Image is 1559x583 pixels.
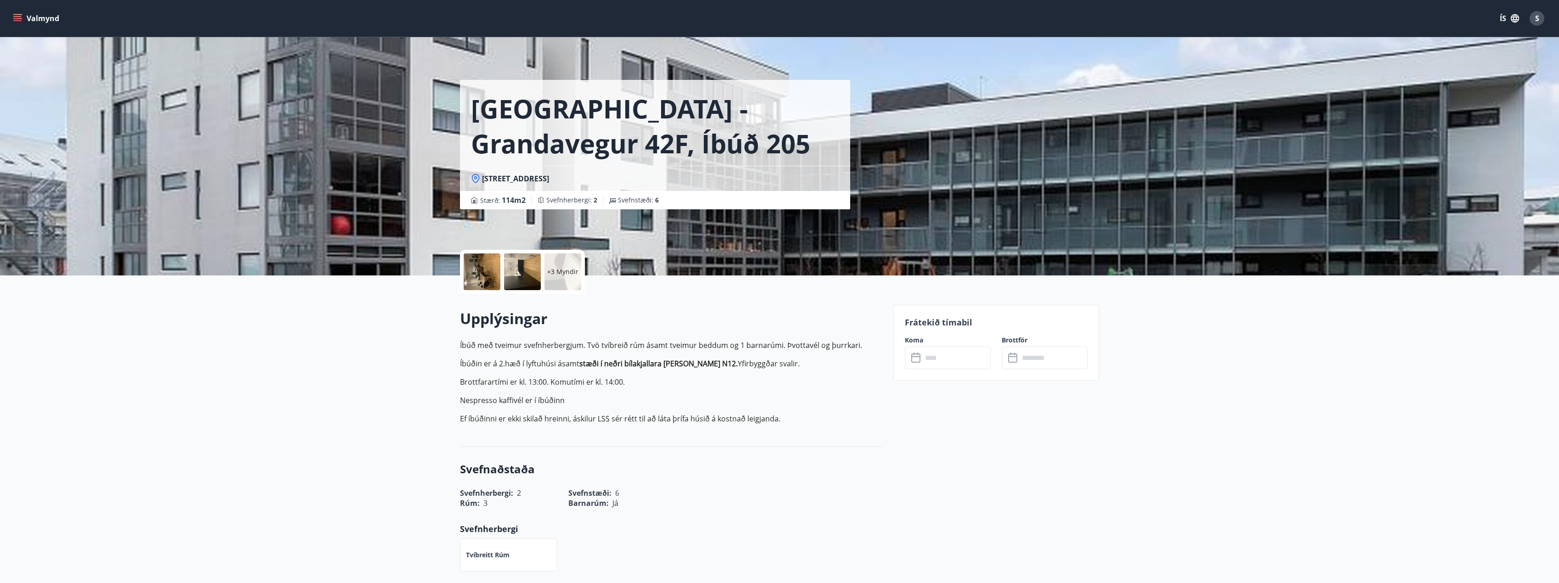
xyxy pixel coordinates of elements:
[471,91,839,161] h1: [GEOGRAPHIC_DATA] - Grandavegur 42F, íbúð 205
[460,376,882,387] p: Brottfarartími er kl. 13:00. Komutími er kl. 14:00.
[483,498,488,508] span: 3
[460,395,882,406] p: Nespresso kaffivél er í íbúðinn
[460,413,882,424] p: Ef íbúðinni er ekki skilað hreinni, áskilur LSS sér rétt til að láta þrífa húsið á kostnað leigja...
[655,196,659,204] span: 6
[460,358,882,369] p: Íbúðin er á 2.hæð í lyftuhúsi ásamt Yfirbyggðar svalir.
[460,523,882,535] p: Svefnherbergi
[480,195,526,206] span: Stærð :
[547,267,578,276] p: +3 Myndir
[502,195,526,205] span: 114 m2
[1002,336,1088,345] label: Brottför
[11,10,63,27] button: menu
[594,196,597,204] span: 2
[618,196,659,205] span: Svefnstæði :
[905,336,991,345] label: Koma
[460,308,882,329] h2: Upplýsingar
[460,461,882,477] h3: Svefnaðstaða
[568,498,609,508] span: Barnarúm :
[546,196,597,205] span: Svefnherbergi :
[1495,10,1524,27] button: ÍS
[482,174,549,184] span: [STREET_ADDRESS]
[1535,13,1539,23] span: S
[905,316,1088,328] p: Frátekið tímabil
[466,550,510,560] p: Tvíbreitt rúm
[612,498,618,508] span: Já
[579,359,738,369] strong: stæði í neðri bílakjallara [PERSON_NAME] N12.
[460,340,882,351] p: Íbúð með tveimur svefnherbergjum. Tvö tvíbreið rúm ásamt tveimur beddum og 1 barnarúmi. Þvottavél...
[460,498,480,508] span: Rúm :
[1526,7,1548,29] button: S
